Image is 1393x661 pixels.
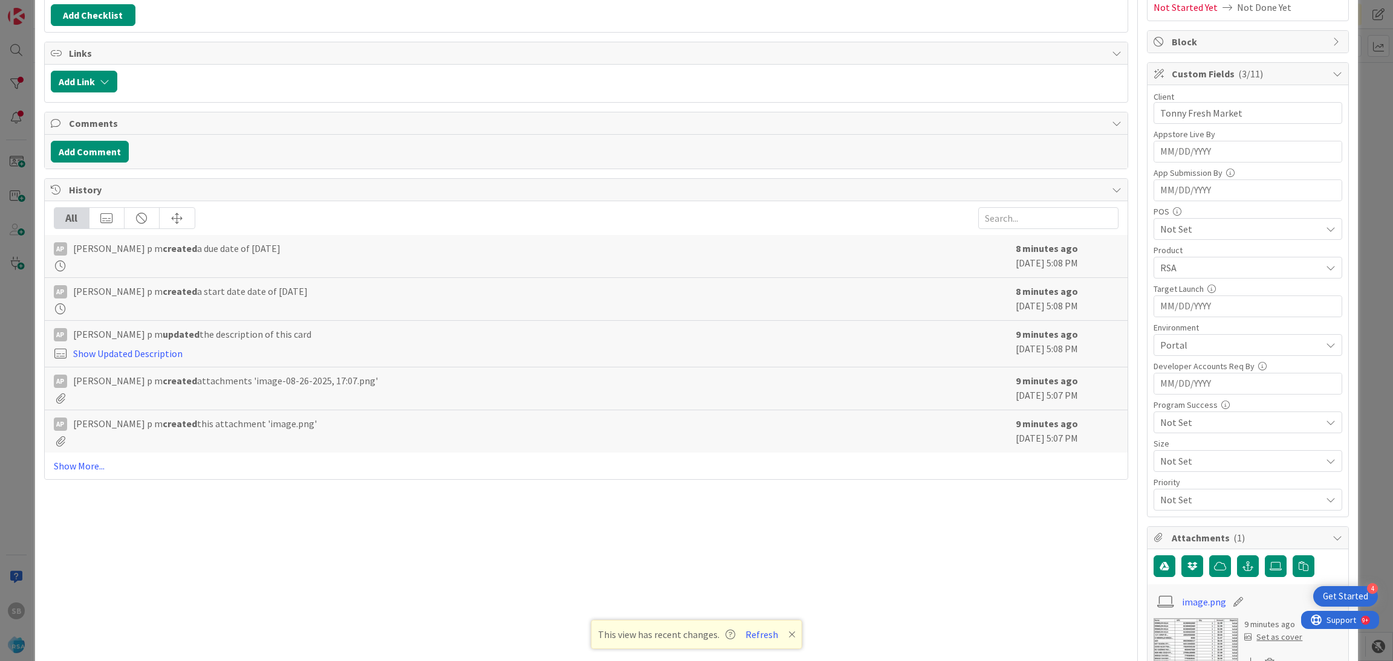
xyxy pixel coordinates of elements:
[1154,130,1342,138] div: Appstore Live By
[54,242,67,256] div: Ap
[1016,328,1078,340] b: 9 minutes ago
[1367,583,1378,594] div: 4
[1172,66,1326,81] span: Custom Fields
[73,416,317,431] span: [PERSON_NAME] p m this attachment 'image.png'
[1154,401,1342,409] div: Program Success
[73,373,378,388] span: [PERSON_NAME] p m attachments 'image-08-26-2025, 17:07.png'
[1154,207,1342,216] div: POS
[73,327,311,341] span: [PERSON_NAME] p m the description of this card
[1016,418,1078,430] b: 9 minutes ago
[1160,180,1336,201] input: MM/DD/YYYY
[1016,242,1078,254] b: 8 minutes ago
[25,2,55,16] span: Support
[54,208,89,228] div: All
[51,4,135,26] button: Add Checklist
[69,46,1106,60] span: Links
[1154,362,1342,370] div: Developer Accounts Req By
[1160,338,1321,352] span: Portal
[1323,590,1368,602] div: Get Started
[1160,222,1321,236] span: Not Set
[54,418,67,431] div: Ap
[1016,285,1078,297] b: 8 minutes ago
[73,347,183,360] a: Show Updated Description
[163,285,197,297] b: created
[54,375,67,388] div: Ap
[163,418,197,430] b: created
[1160,373,1336,394] input: MM/DD/YYYY
[1172,34,1326,49] span: Block
[1154,91,1174,102] label: Client
[1244,618,1302,631] div: 9 minutes ago
[163,328,200,340] b: updated
[1172,530,1326,545] span: Attachments
[1238,68,1263,80] span: ( 3/11 )
[163,242,197,254] b: created
[1160,453,1315,469] span: Not Set
[61,5,67,15] div: 9+
[69,116,1106,131] span: Comments
[51,141,129,163] button: Add Comment
[1016,373,1119,404] div: [DATE] 5:07 PM
[1244,631,1302,643] div: Set as cover
[1160,260,1321,275] span: RSA
[1154,246,1342,254] div: Product
[1154,439,1342,448] div: Size
[598,627,735,642] span: This view has recent changes.
[69,182,1106,197] span: History
[1154,478,1342,486] div: Priority
[1016,375,1078,387] b: 9 minutes ago
[73,241,281,256] span: [PERSON_NAME] p m a due date of [DATE]
[54,459,1119,473] a: Show More...
[1016,327,1119,361] div: [DATE] 5:08 PM
[1233,532,1245,544] span: ( 1 )
[1182,595,1226,609] a: image.png
[1160,296,1336,317] input: MM/DD/YYYY
[1016,416,1119,447] div: [DATE] 5:07 PM
[73,284,308,298] span: [PERSON_NAME] p m a start date date of [DATE]
[1160,415,1321,430] span: Not Set
[741,627,782,642] button: Refresh
[1160,141,1336,162] input: MM/DD/YYYY
[1154,323,1342,332] div: Environment
[54,285,67,298] div: Ap
[1016,284,1119,314] div: [DATE] 5:08 PM
[1016,241,1119,271] div: [DATE] 5:08 PM
[163,375,197,387] b: created
[1160,491,1315,508] span: Not Set
[51,71,117,92] button: Add Link
[1154,169,1342,177] div: App Submission By
[1154,285,1342,293] div: Target Launch
[1313,586,1378,607] div: Open Get Started checklist, remaining modules: 4
[978,207,1119,229] input: Search...
[54,328,67,341] div: Ap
